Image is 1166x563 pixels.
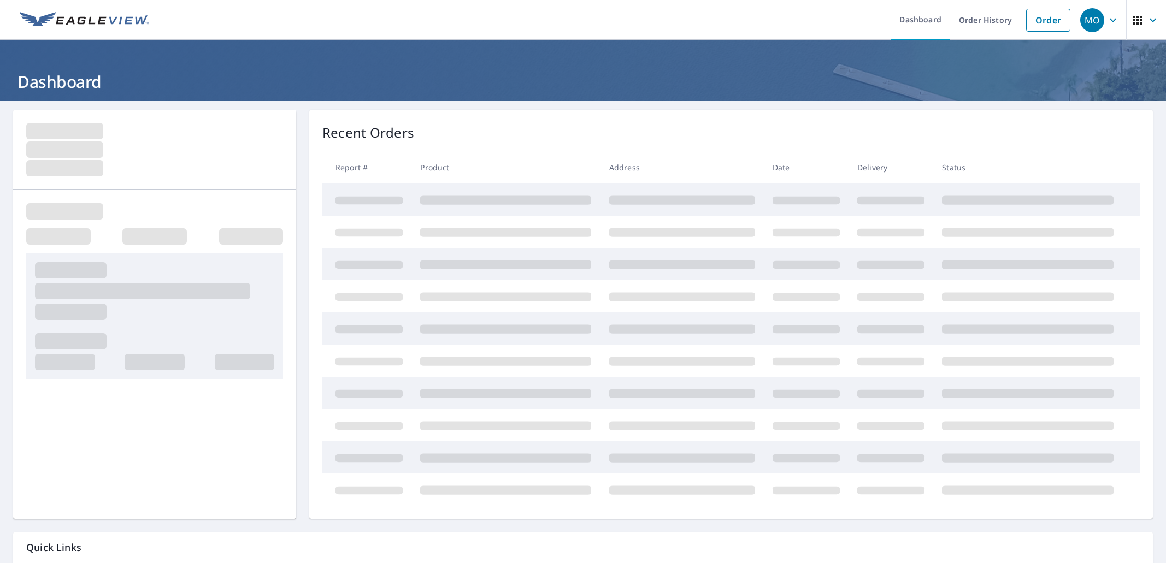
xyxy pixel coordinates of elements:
[322,151,411,183] th: Report #
[1026,9,1070,32] a: Order
[20,12,149,28] img: EV Logo
[933,151,1122,183] th: Status
[26,541,1140,554] p: Quick Links
[411,151,600,183] th: Product
[849,151,933,183] th: Delivery
[322,123,414,143] p: Recent Orders
[764,151,849,183] th: Date
[1080,8,1104,32] div: MO
[13,70,1153,93] h1: Dashboard
[600,151,764,183] th: Address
